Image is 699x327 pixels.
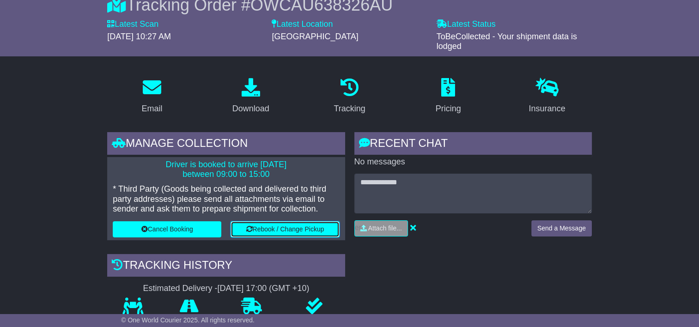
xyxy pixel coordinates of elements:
[107,254,345,279] div: Tracking history
[354,132,592,157] div: RECENT CHAT
[334,103,365,115] div: Tracking
[354,157,592,167] p: No messages
[272,32,358,41] span: [GEOGRAPHIC_DATA]
[142,103,163,115] div: Email
[231,221,339,237] button: Rebook / Change Pickup
[328,75,371,118] a: Tracking
[436,103,461,115] div: Pricing
[529,103,565,115] div: Insurance
[107,32,171,41] span: [DATE] 10:27 AM
[430,75,467,118] a: Pricing
[437,19,496,30] label: Latest Status
[272,19,333,30] label: Latest Location
[531,220,592,236] button: Send a Message
[136,75,169,118] a: Email
[437,32,577,51] span: ToBeCollected - Your shipment data is lodged
[226,75,275,118] a: Download
[107,19,158,30] label: Latest Scan
[121,316,255,324] span: © One World Courier 2025. All rights reserved.
[107,132,345,157] div: Manage collection
[232,103,269,115] div: Download
[217,284,309,294] div: [DATE] 17:00 (GMT +10)
[113,184,339,214] p: * Third Party (Goods being collected and delivered to third party addresses) please send all atta...
[107,284,345,294] div: Estimated Delivery -
[113,160,339,180] p: Driver is booked to arrive [DATE] between 09:00 to 15:00
[523,75,571,118] a: Insurance
[113,221,221,237] button: Cancel Booking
